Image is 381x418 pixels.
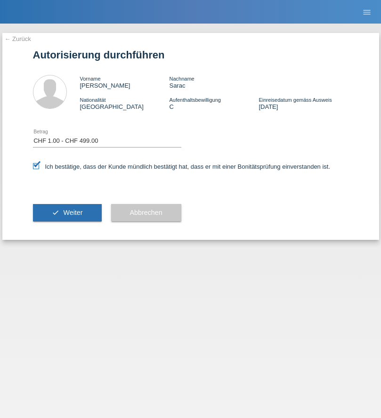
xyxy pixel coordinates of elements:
[259,97,332,103] span: Einreisedatum gemäss Ausweis
[33,204,102,222] button: check Weiter
[357,9,376,15] a: menu
[33,49,349,61] h1: Autorisierung durchführen
[169,97,220,103] span: Aufenthaltsbewilligung
[80,76,101,82] span: Vorname
[52,209,59,216] i: check
[80,97,106,103] span: Nationalität
[33,163,331,170] label: Ich bestätige, dass der Kunde mündlich bestätigt hat, dass er mit einer Bonitätsprüfung einversta...
[169,75,259,89] div: Sarac
[259,96,348,110] div: [DATE]
[362,8,372,17] i: menu
[63,209,82,216] span: Weiter
[169,76,194,82] span: Nachname
[80,96,170,110] div: [GEOGRAPHIC_DATA]
[111,204,181,222] button: Abbrechen
[80,75,170,89] div: [PERSON_NAME]
[169,96,259,110] div: C
[130,209,162,216] span: Abbrechen
[5,35,31,42] a: ← Zurück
